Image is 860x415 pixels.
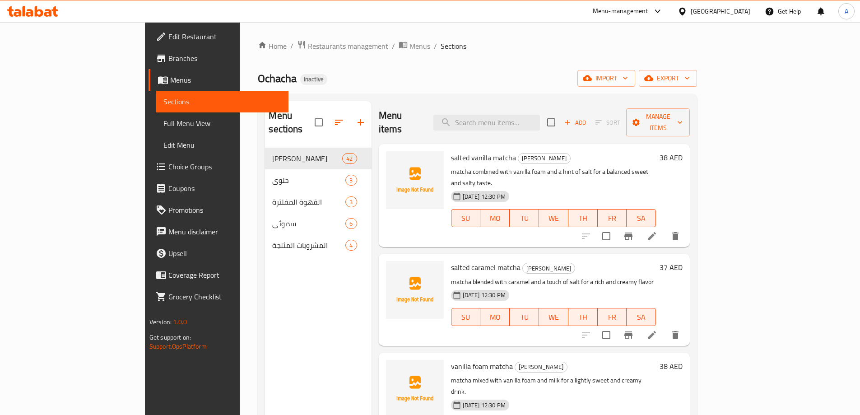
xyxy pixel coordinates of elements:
[451,308,481,326] button: SU
[149,316,172,328] span: Version:
[173,316,187,328] span: 1.0.0
[168,183,281,194] span: Coupons
[451,261,521,274] span: salted caramel matcha
[845,6,848,16] span: A
[597,227,616,246] span: Select to update
[168,270,281,280] span: Coverage Report
[480,308,510,326] button: MO
[598,209,627,227] button: FR
[149,156,288,177] a: Choice Groups
[309,113,328,132] span: Select all sections
[149,264,288,286] a: Coverage Report
[451,151,516,164] span: salted vanilla matcha
[168,53,281,64] span: Branches
[168,248,281,259] span: Upsell
[346,241,356,250] span: 4
[598,308,627,326] button: FR
[297,40,388,52] a: Restaurants management
[399,40,430,52] a: Menus
[441,41,466,51] span: Sections
[601,212,623,225] span: FR
[346,198,356,206] span: 3
[518,153,571,164] div: ماتشا
[665,324,686,346] button: delete
[459,192,509,201] span: [DATE] 12:30 PM
[539,308,568,326] button: WE
[433,115,540,131] input: search
[539,209,568,227] button: WE
[392,41,395,51] li: /
[633,111,683,134] span: Manage items
[593,6,648,17] div: Menu-management
[522,263,575,274] div: ماتشا
[328,112,350,133] span: Sort sections
[386,261,444,319] img: salted caramel matcha
[627,308,656,326] button: SA
[409,41,430,51] span: Menus
[265,234,371,256] div: المشروبات المثلجة4
[345,240,357,251] div: items
[149,286,288,308] a: Grocery Checklist
[346,176,356,185] span: 3
[543,311,565,324] span: WE
[543,212,565,225] span: WE
[345,175,357,186] div: items
[518,153,570,163] span: [PERSON_NAME]
[660,151,683,164] h6: 38 AED
[272,218,345,229] div: سموثي
[691,6,750,16] div: [GEOGRAPHIC_DATA]
[515,362,567,372] span: [PERSON_NAME]
[265,213,371,234] div: سموثي6
[386,151,444,209] img: salted vanilla matcha
[300,75,327,83] span: Inactive
[258,40,697,52] nav: breadcrumb
[572,311,594,324] span: TH
[451,166,656,189] p: matcha combined with vanilla foam and a hint of salt for a balanced sweet and salty taste.
[163,96,281,107] span: Sections
[300,74,327,85] div: Inactive
[149,221,288,242] a: Menu disclaimer
[149,177,288,199] a: Coupons
[510,308,539,326] button: TU
[585,73,628,84] span: import
[561,116,590,130] button: Add
[618,225,639,247] button: Branch-specific-item
[149,69,288,91] a: Menus
[660,261,683,274] h6: 37 AED
[149,242,288,264] a: Upsell
[484,311,506,324] span: MO
[379,109,423,136] h2: Menu items
[272,153,342,164] div: ماتشا
[568,308,598,326] button: TH
[149,331,191,343] span: Get support on:
[542,113,561,132] span: Select section
[149,199,288,221] a: Promotions
[459,291,509,299] span: [DATE] 12:30 PM
[630,311,652,324] span: SA
[290,41,293,51] li: /
[577,70,635,87] button: import
[346,219,356,228] span: 6
[265,191,371,213] div: القهوة المفلترة3
[308,41,388,51] span: Restaurants management
[563,117,587,128] span: Add
[630,212,652,225] span: SA
[451,276,656,288] p: matcha blended with caramel and a touch of salt for a rich and creamy flavor
[163,118,281,129] span: Full Menu View
[345,196,357,207] div: items
[451,209,481,227] button: SU
[484,212,506,225] span: MO
[149,340,207,352] a: Support.OpsPlatform
[626,108,690,136] button: Manage items
[597,326,616,345] span: Select to update
[513,311,535,324] span: TU
[627,209,656,227] button: SA
[272,240,345,251] span: المشروبات المثلجة
[646,330,657,340] a: Edit menu item
[459,401,509,410] span: [DATE] 12:30 PM
[265,148,371,169] div: [PERSON_NAME]42
[168,291,281,302] span: Grocery Checklist
[568,209,598,227] button: TH
[561,116,590,130] span: Add item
